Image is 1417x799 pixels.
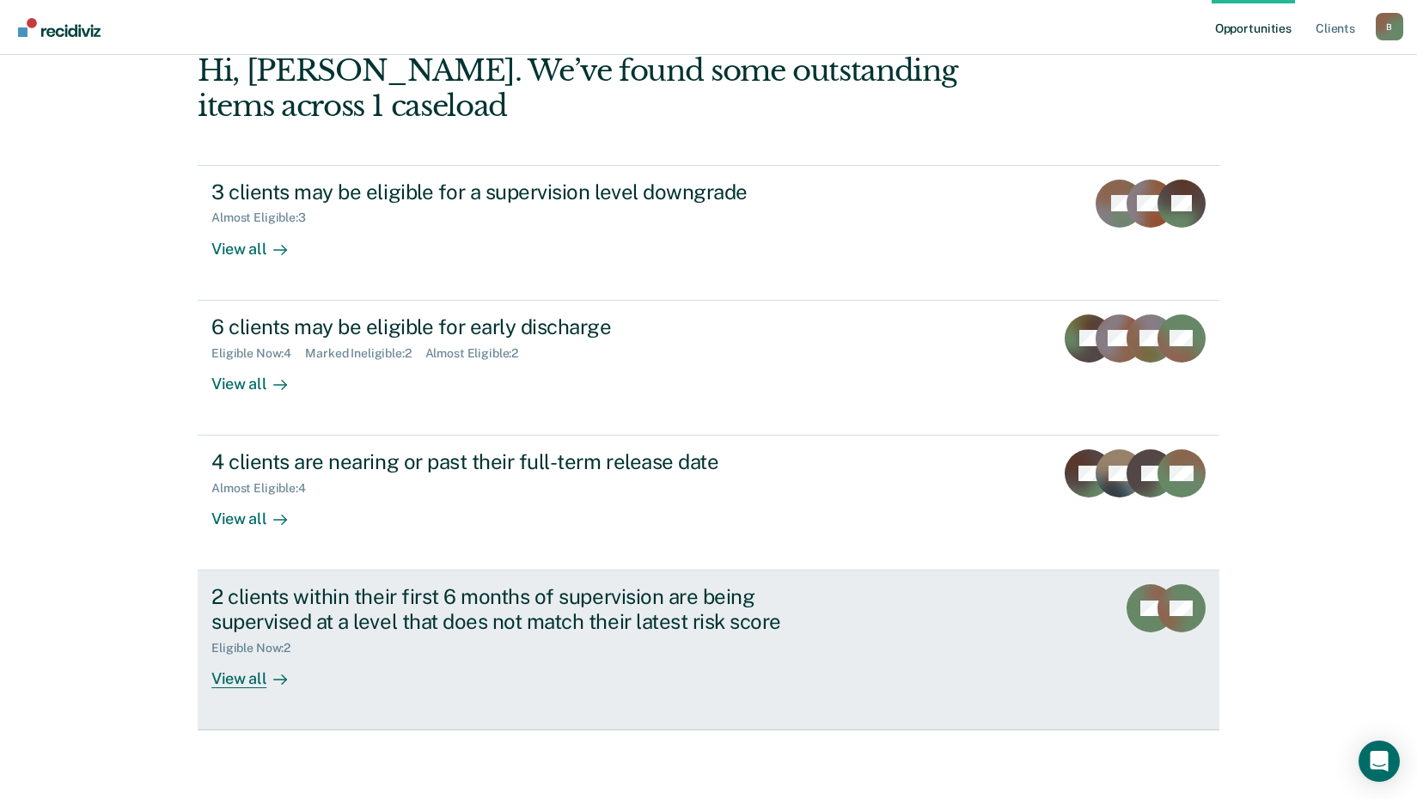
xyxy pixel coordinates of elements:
[198,53,1015,124] div: Hi, [PERSON_NAME]. We’ve found some outstanding items across 1 caseload
[198,436,1219,570] a: 4 clients are nearing or past their full-term release dateAlmost Eligible:4View all
[211,225,308,259] div: View all
[198,570,1219,730] a: 2 clients within their first 6 months of supervision are being supervised at a level that does no...
[211,656,308,689] div: View all
[198,165,1219,301] a: 3 clients may be eligible for a supervision level downgradeAlmost Eligible:3View all
[211,360,308,393] div: View all
[305,346,424,361] div: Marked Ineligible : 2
[211,496,308,529] div: View all
[211,641,304,656] div: Eligible Now : 2
[1376,13,1403,40] button: Profile dropdown button
[211,180,815,204] div: 3 clients may be eligible for a supervision level downgrade
[211,584,815,634] div: 2 clients within their first 6 months of supervision are being supervised at a level that does no...
[18,18,101,37] img: Recidiviz
[1376,13,1403,40] div: B
[211,449,815,474] div: 4 clients are nearing or past their full-term release date
[425,346,533,361] div: Almost Eligible : 2
[198,301,1219,436] a: 6 clients may be eligible for early dischargeEligible Now:4Marked Ineligible:2Almost Eligible:2Vi...
[1359,741,1400,782] div: Open Intercom Messenger
[211,346,305,361] div: Eligible Now : 4
[211,481,320,496] div: Almost Eligible : 4
[211,210,320,225] div: Almost Eligible : 3
[211,314,815,339] div: 6 clients may be eligible for early discharge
